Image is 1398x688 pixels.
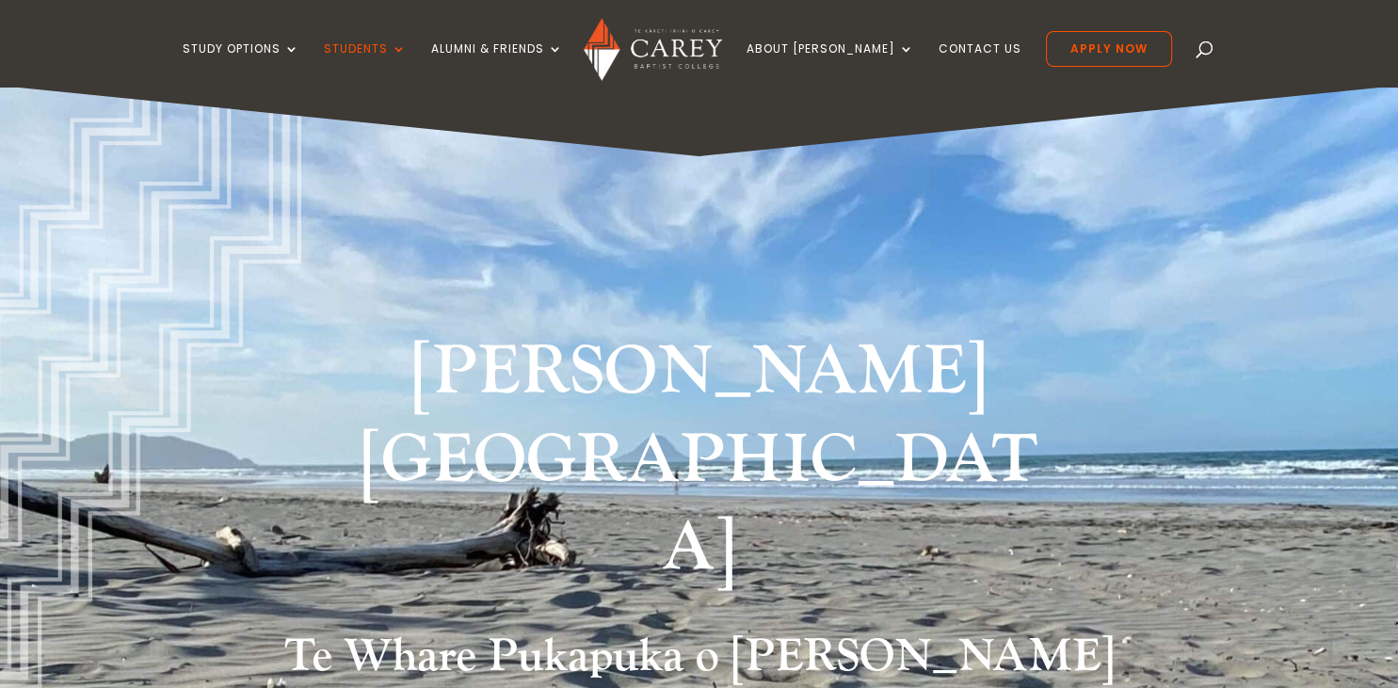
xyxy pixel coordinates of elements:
img: Carey Baptist College [584,18,722,81]
h1: [PERSON_NAME][GEOGRAPHIC_DATA] [346,328,1053,602]
a: Contact Us [939,42,1021,87]
a: Alumni & Friends [431,42,563,87]
a: Apply Now [1046,31,1172,67]
a: Students [324,42,407,87]
a: About [PERSON_NAME] [747,42,914,87]
a: Study Options [183,42,299,87]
